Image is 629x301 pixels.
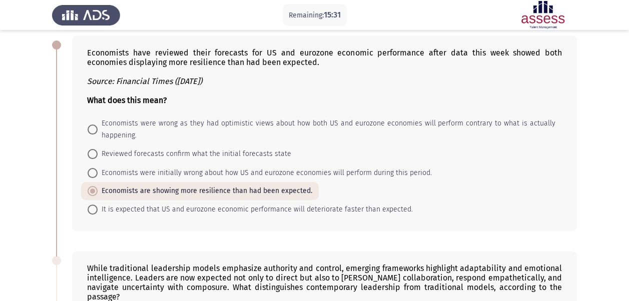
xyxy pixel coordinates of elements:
div: Economists have reviewed their forecasts for US and eurozone economic performance after data this... [87,48,562,105]
img: Assessment logo of ASSESS English Language Assessment (3 Module) (Ad - IB) [509,1,577,29]
span: Economists were initially wrong about how US and eurozone economies will perform during this period. [98,167,432,179]
span: It is expected that US and eurozone economic performance will deteriorate faster than expected. [98,203,413,215]
p: Remaining: [289,9,341,21]
img: Assess Talent Management logo [52,1,120,29]
b: What does this mean? [87,95,167,105]
i: Source: Financial Times ([DATE]) [87,76,202,86]
span: Reviewed forecasts confirm what the initial forecasts state [98,148,291,160]
span: Economists are showing more resilience than had been expected. [98,185,312,197]
span: 15:31 [324,10,341,19]
span: Economists were wrong as they had optimistic views about how both US and eurozone economies will ... [98,117,555,141]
